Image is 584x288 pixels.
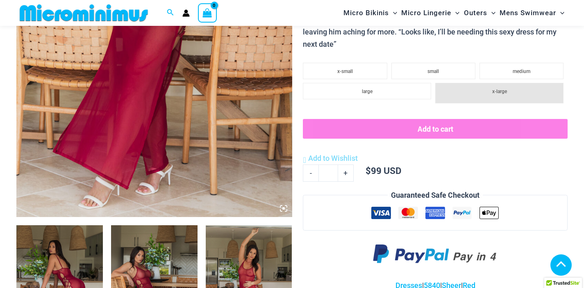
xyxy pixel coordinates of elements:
[308,154,358,162] span: Add to Wishlist
[391,63,475,79] li: small
[337,69,353,74] span: x-small
[500,2,556,23] span: Mens Swimwear
[303,152,357,165] a: Add to Wishlist
[487,2,495,23] span: Menu Toggle
[366,165,401,176] bdi: 99 USD
[513,69,530,74] span: medium
[318,165,338,182] input: Product quantity
[167,8,174,18] a: Search icon link
[427,69,439,74] span: small
[366,165,371,176] span: $
[401,2,451,23] span: Micro Lingerie
[479,63,564,79] li: medium
[303,83,431,99] li: large
[343,2,389,23] span: Micro Bikinis
[182,9,190,17] a: Account icon link
[303,119,568,139] button: Add to cart
[399,2,461,23] a: Micro LingerieMenu ToggleMenu Toggle
[198,3,217,22] a: View Shopping Cart, empty
[341,2,399,23] a: Micro BikinisMenu ToggleMenu Toggle
[492,89,507,94] span: x-large
[16,4,151,22] img: MM SHOP LOGO FLAT
[362,89,373,94] span: large
[464,2,487,23] span: Outers
[303,165,318,182] a: -
[338,165,354,182] a: +
[303,63,387,79] li: x-small
[388,189,483,201] legend: Guaranteed Safe Checkout
[389,2,397,23] span: Menu Toggle
[435,83,564,103] li: x-large
[498,2,566,23] a: Mens SwimwearMenu ToggleMenu Toggle
[556,2,564,23] span: Menu Toggle
[340,1,568,25] nav: Site Navigation
[451,2,459,23] span: Menu Toggle
[462,2,498,23] a: OutersMenu ToggleMenu Toggle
